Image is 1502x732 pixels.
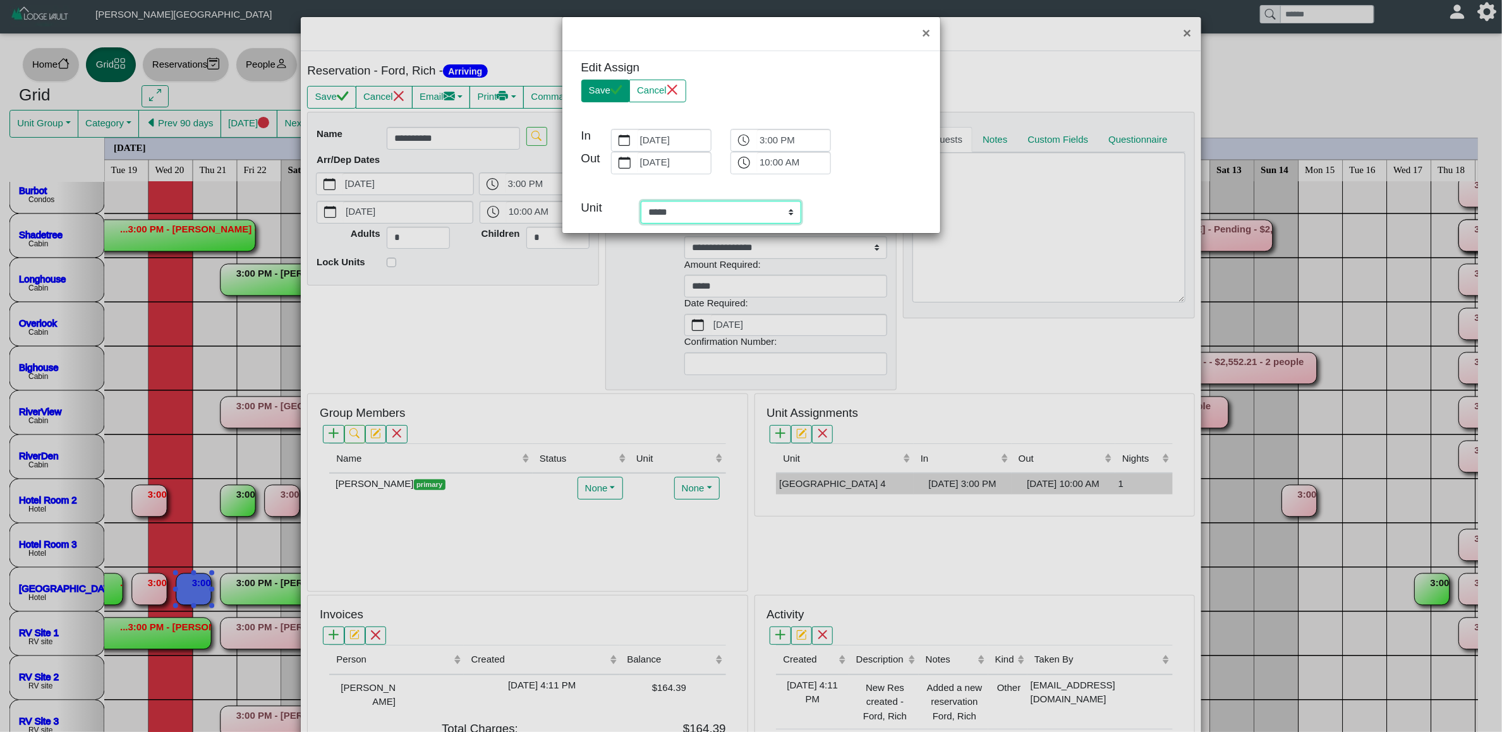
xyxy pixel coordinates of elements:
label: [DATE] [638,152,711,174]
button: Cancelx [629,80,686,102]
h5: Out [581,152,592,166]
svg: clock [738,135,750,147]
svg: check [610,84,622,96]
svg: calendar [619,135,631,147]
button: calendar [612,129,638,151]
button: clock [731,129,757,151]
h5: In [581,129,592,143]
svg: calendar [619,157,631,169]
button: clock [731,152,757,174]
svg: x [667,84,679,96]
button: calendar [612,152,638,174]
h5: Edit Assign [581,61,742,75]
svg: clock [738,157,750,169]
label: 10:00 AM [757,152,830,174]
label: 3:00 PM [757,129,830,151]
button: Savecheck [581,80,630,102]
h5: Unit [581,201,622,215]
label: [DATE] [638,129,711,151]
button: Close [912,17,940,51]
